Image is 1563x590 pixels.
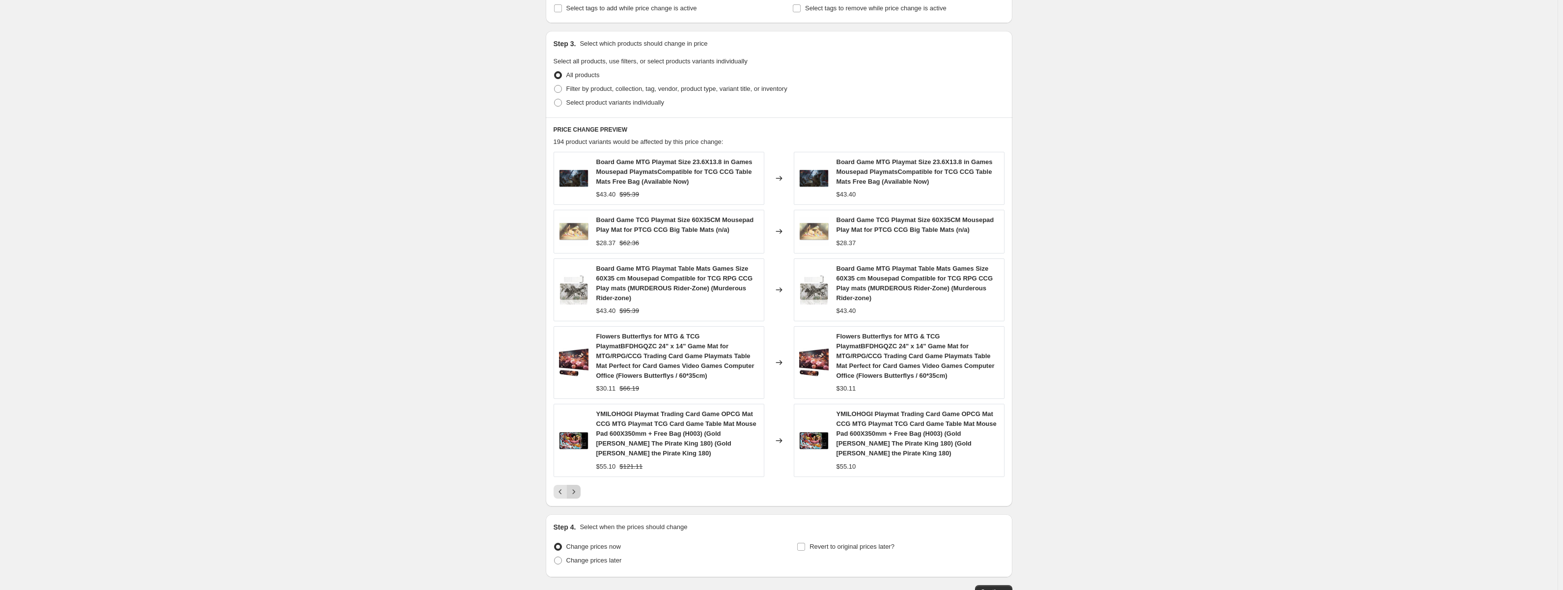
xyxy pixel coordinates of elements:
img: qS3PSXGSsHkqjJB8_80x.webp [799,217,829,246]
p: Select which products should change in price [580,39,707,49]
span: Board Game MTG Playmat Size 23.6X13.8 in Games Mousepad PlaymatsCompatible for TCG CCG Table Mats... [837,158,993,185]
strike: $95.39 [619,190,639,199]
img: NwfH3kYJNDfsFWrR_80x.webp [799,164,829,193]
div: $43.40 [596,190,616,199]
span: Select all products, use filters, or select products variants individually [554,57,748,65]
img: gcIPm2jqfON5a2Da_80x.webp [799,275,829,305]
h6: PRICE CHANGE PREVIEW [554,126,1005,134]
h2: Step 4. [554,522,576,532]
span: Board Game TCG Playmat Size 60X35CM Mousepad Play Mat for PTCG CCG Big Table Mats (n/a) [596,216,754,233]
button: Next [567,485,581,499]
span: Revert to original prices later? [809,543,894,550]
img: AHCkbVzYlkN1Hb9T_80x.webp [799,426,829,455]
div: $55.10 [596,462,616,472]
h2: Step 3. [554,39,576,49]
img: BtNlmtayxahIPv4w_80x.webp [559,348,588,377]
span: Change prices later [566,557,622,564]
button: Previous [554,485,567,499]
div: $43.40 [596,306,616,316]
div: $43.40 [837,306,856,316]
span: Select tags to remove while price change is active [805,4,947,12]
p: Select when the prices should change [580,522,687,532]
div: $43.40 [837,190,856,199]
span: Select product variants individually [566,99,664,106]
div: $30.11 [596,384,616,393]
span: Board Game MTG Playmat Table Mats Games Size 60X35 cm Mousepad Compatible for TCG RPG CCG Play ma... [596,265,753,302]
span: YMILOHOGI Playmat Trading Card Game OPCG Mat CCG MTG Playmat TCG Card Game Table Mat Mouse Pad 60... [837,410,997,457]
span: Board Game MTG Playmat Size 23.6X13.8 in Games Mousepad PlaymatsCompatible for TCG CCG Table Mats... [596,158,753,185]
img: qS3PSXGSsHkqjJB8_80x.webp [559,217,588,246]
span: Board Game MTG Playmat Table Mats Games Size 60X35 cm Mousepad Compatible for TCG RPG CCG Play ma... [837,265,993,302]
span: Flowers Butterflys for MTG & TCG PlaymatBFDHGQZC 24" x 14" Game Mat for MTG/RPG/CCG Trading Card ... [837,333,995,379]
img: AHCkbVzYlkN1Hb9T_80x.webp [559,426,588,455]
span: All products [566,71,600,79]
div: $55.10 [837,462,856,472]
div: $28.37 [596,238,616,248]
span: Filter by product, collection, tag, vendor, product type, variant title, or inventory [566,85,787,92]
nav: Pagination [554,485,581,499]
span: 194 product variants would be affected by this price change: [554,138,724,145]
span: Board Game TCG Playmat Size 60X35CM Mousepad Play Mat for PTCG CCG Big Table Mats (n/a) [837,216,994,233]
img: NwfH3kYJNDfsFWrR_80x.webp [559,164,588,193]
img: gcIPm2jqfON5a2Da_80x.webp [559,275,588,305]
strike: $66.19 [619,384,639,393]
strike: $62.36 [619,238,639,248]
span: Select tags to add while price change is active [566,4,697,12]
img: BtNlmtayxahIPv4w_80x.webp [799,348,829,377]
strike: $95.39 [619,306,639,316]
strike: $121.11 [619,462,642,472]
span: YMILOHOGI Playmat Trading Card Game OPCG Mat CCG MTG Playmat TCG Card Game Table Mat Mouse Pad 60... [596,410,756,457]
span: Flowers Butterflys for MTG & TCG PlaymatBFDHGQZC 24" x 14" Game Mat for MTG/RPG/CCG Trading Card ... [596,333,754,379]
div: $30.11 [837,384,856,393]
span: Change prices now [566,543,621,550]
div: $28.37 [837,238,856,248]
